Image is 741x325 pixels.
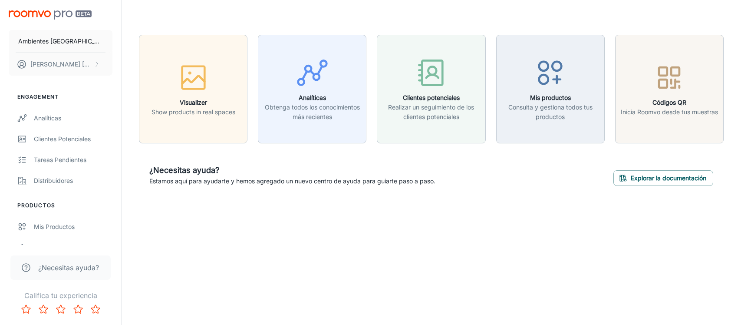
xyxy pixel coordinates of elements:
img: Roomvo PRO Beta [9,10,92,20]
div: Mis productos [34,222,112,232]
button: Clientes potencialesRealizar un seguimiento de los clientes potenciales [377,35,485,143]
div: Distribuidores [34,176,112,186]
h6: Mis productos [502,93,599,103]
p: Realizar un seguimiento de los clientes potenciales [382,103,480,122]
p: Show products in real spaces [151,107,235,117]
h6: Clientes potenciales [382,93,480,103]
div: Clientes potenciales [34,134,112,144]
button: Ambientes [GEOGRAPHIC_DATA] [9,30,112,53]
button: Explorar la documentación [613,170,713,186]
p: Ambientes [GEOGRAPHIC_DATA] [18,36,103,46]
h6: Códigos QR [621,98,718,107]
a: Explorar la documentación [613,173,713,182]
a: Mis productosConsulta y gestiona todos tus productos [496,84,605,93]
p: Estamos aquí para ayudarte y hemos agregado un nuevo centro de ayuda para guiarte paso a paso. [149,176,435,186]
button: [PERSON_NAME] [PERSON_NAME] [9,53,112,76]
p: Obtenga todos los conocimientos más recientes [263,103,361,122]
p: [PERSON_NAME] [PERSON_NAME] [30,60,92,69]
button: Códigos QRInicia Roomvo desde tus muestras [615,35,724,143]
a: AnalíticasObtenga todos los conocimientos más recientes [258,84,366,93]
button: AnalíticasObtenga todos los conocimientos más recientes [258,35,366,143]
button: Mis productosConsulta y gestiona todos tus productos [496,35,605,143]
button: VisualizerShow products in real spaces [139,35,247,143]
a: Clientes potencialesRealizar un seguimiento de los clientes potenciales [377,84,485,93]
p: Inicia Roomvo desde tus muestras [621,107,718,117]
h6: Analíticas [263,93,361,103]
h6: Visualizer [151,98,235,107]
div: Analíticas [34,113,112,123]
p: Consulta y gestiona todos tus productos [502,103,599,122]
div: Tareas pendientes [34,155,112,165]
a: Códigos QRInicia Roomvo desde tus muestras [615,84,724,93]
h6: ¿Necesitas ayuda? [149,164,435,176]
